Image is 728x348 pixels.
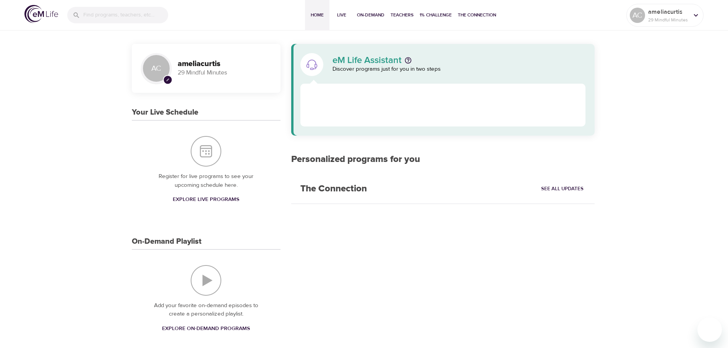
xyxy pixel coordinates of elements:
h2: Personalized programs for you [291,154,595,165]
div: AC [141,53,172,84]
p: eM Life Assistant [332,56,402,65]
span: The Connection [458,11,496,19]
img: On-Demand Playlist [191,265,221,296]
p: Register for live programs to see your upcoming schedule here. [147,172,265,189]
p: 29 Mindful Minutes [648,16,689,23]
img: eM Life Assistant [306,58,318,71]
p: Add your favorite on-demand episodes to create a personalized playlist. [147,301,265,319]
span: Home [308,11,326,19]
a: Explore On-Demand Programs [159,322,253,336]
div: AC [630,8,645,23]
h3: Your Live Schedule [132,108,198,117]
span: On-Demand [357,11,384,19]
p: Discover programs just for you in two steps [332,65,586,74]
input: Find programs, teachers, etc... [83,7,168,23]
h3: ameliacurtis [178,60,271,68]
iframe: Button to launch messaging window [697,317,722,342]
img: Your Live Schedule [191,136,221,167]
h2: The Connection [291,174,376,204]
span: See All Updates [541,185,584,193]
p: ameliacurtis [648,7,689,16]
img: logo [24,5,58,23]
h3: On-Demand Playlist [132,237,201,246]
span: Explore On-Demand Programs [162,324,250,333]
a: Explore Live Programs [170,193,242,207]
a: See All Updates [539,183,585,195]
p: 29 Mindful Minutes [178,68,271,77]
span: Teachers [391,11,413,19]
span: 1% Challenge [420,11,452,19]
span: Live [332,11,351,19]
span: Explore Live Programs [173,195,239,204]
